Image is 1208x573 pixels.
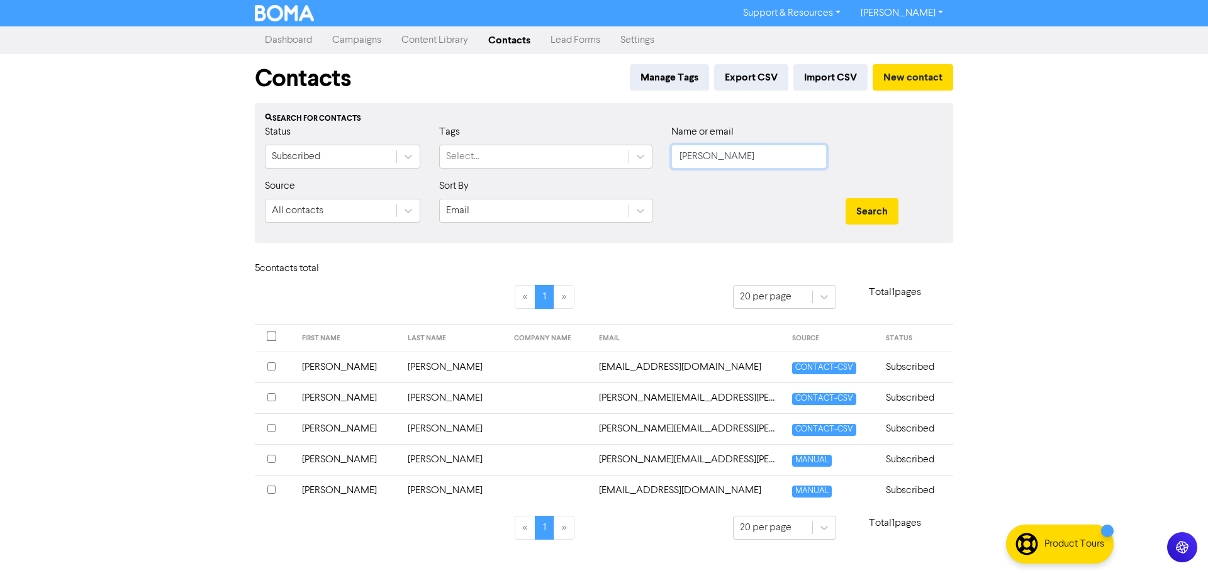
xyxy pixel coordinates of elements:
label: Name or email [671,125,734,140]
span: MANUAL [792,486,832,498]
td: [PERSON_NAME] [294,382,401,413]
span: CONTACT-CSV [792,393,856,405]
td: [PERSON_NAME] [400,382,506,413]
span: MANUAL [792,455,832,467]
td: Subscribed [878,444,953,475]
th: FIRST NAME [294,325,401,352]
label: Status [265,125,291,140]
button: Search [846,198,898,225]
td: [PERSON_NAME] [400,413,506,444]
iframe: Chat Widget [1145,513,1208,573]
h6: 5 contact s total [255,263,355,275]
label: Source [265,179,295,194]
a: Dashboard [255,28,322,53]
td: andrew.allan@nason.com.au [591,413,785,444]
a: Contacts [478,28,540,53]
td: [PERSON_NAME] [294,444,401,475]
button: Export CSV [714,64,788,91]
th: STATUS [878,325,953,352]
span: CONTACT-CSV [792,362,856,374]
a: Campaigns [322,28,391,53]
td: emily.allan@pursuitadvisers.com.au [591,444,785,475]
td: Subscribed [878,413,953,444]
a: Lead Forms [540,28,610,53]
div: Subscribed [272,149,320,164]
img: BOMA Logo [255,5,314,21]
td: allan.morrison@bigpond.com [591,382,785,413]
div: 20 per page [740,289,791,304]
td: [PERSON_NAME] [400,352,506,382]
td: [PERSON_NAME] [400,444,506,475]
p: Total 1 pages [836,516,953,531]
div: Select... [446,149,479,164]
th: SOURCE [785,325,878,352]
a: Page 1 is your current page [535,285,554,309]
p: Total 1 pages [836,285,953,300]
th: EMAIL [591,325,785,352]
div: 20 per page [740,520,791,535]
div: All contacts [272,203,323,218]
td: [PERSON_NAME] [294,475,401,506]
button: Manage Tags [630,64,709,91]
label: Sort By [439,179,469,194]
td: Subscribed [878,475,953,506]
td: ojallan00@gmail.com [591,475,785,506]
a: Page 1 is your current page [535,516,554,540]
span: CONTACT-CSV [792,424,856,436]
div: Search for contacts [265,113,943,125]
td: Subscribed [878,352,953,382]
label: Tags [439,125,460,140]
td: ajallan4@bigpond.com [591,352,785,382]
td: [PERSON_NAME] [294,413,401,444]
button: Import CSV [793,64,868,91]
a: Content Library [391,28,478,53]
h1: Contacts [255,64,351,93]
a: [PERSON_NAME] [851,3,953,23]
td: [PERSON_NAME] [294,352,401,382]
td: [PERSON_NAME] [400,475,506,506]
div: Email [446,203,469,218]
th: COMPANY NAME [506,325,592,352]
button: New contact [873,64,953,91]
a: Support & Resources [733,3,851,23]
td: Subscribed [878,382,953,413]
a: Settings [610,28,664,53]
th: LAST NAME [400,325,506,352]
